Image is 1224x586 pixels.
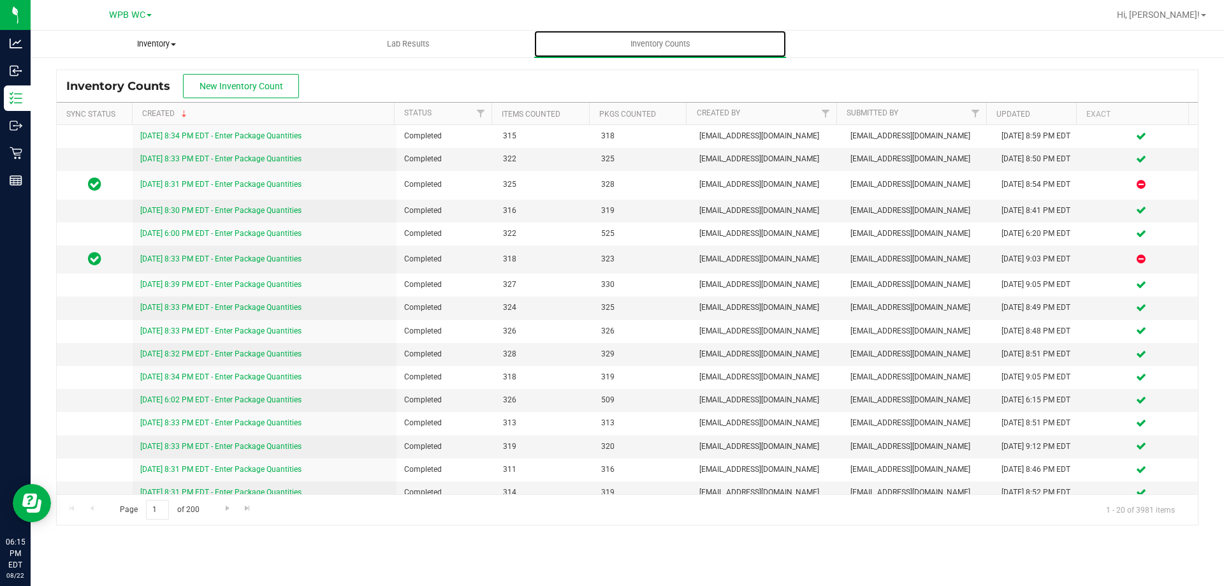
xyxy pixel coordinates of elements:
span: In Sync [88,175,101,193]
span: [EMAIL_ADDRESS][DOMAIN_NAME] [850,394,986,406]
span: [EMAIL_ADDRESS][DOMAIN_NAME] [850,253,986,265]
span: Inventory Counts [613,38,708,50]
span: 325 [601,153,684,165]
span: [EMAIL_ADDRESS][DOMAIN_NAME] [850,179,986,191]
a: [DATE] 8:33 PM EDT - Enter Package Quantities [140,418,302,427]
span: Lab Results [370,38,447,50]
span: Completed [404,253,487,265]
span: Inventory [31,38,282,50]
div: [DATE] 9:03 PM EDT [1002,253,1077,265]
a: [DATE] 8:31 PM EDT - Enter Package Quantities [140,180,302,189]
inline-svg: Inventory [10,92,22,105]
a: Sync Status [66,110,115,119]
div: [DATE] 6:15 PM EDT [1002,394,1077,406]
span: Completed [404,394,487,406]
div: [DATE] 8:49 PM EDT [1002,302,1077,314]
a: Created By [697,108,740,117]
div: [DATE] 8:59 PM EDT [1002,130,1077,142]
span: [EMAIL_ADDRESS][DOMAIN_NAME] [699,253,835,265]
span: [EMAIL_ADDRESS][DOMAIN_NAME] [850,464,986,476]
span: Completed [404,464,487,476]
span: [EMAIL_ADDRESS][DOMAIN_NAME] [850,325,986,337]
span: 324 [503,302,586,314]
a: [DATE] 8:33 PM EDT - Enter Package Quantities [140,442,302,451]
span: 326 [503,394,586,406]
span: [EMAIL_ADDRESS][DOMAIN_NAME] [699,371,835,383]
span: [EMAIL_ADDRESS][DOMAIN_NAME] [699,205,835,217]
inline-svg: Retail [10,147,22,159]
span: [EMAIL_ADDRESS][DOMAIN_NAME] [850,153,986,165]
a: [DATE] 8:33 PM EDT - Enter Package Quantities [140,303,302,312]
span: 316 [503,205,586,217]
span: 311 [503,464,586,476]
span: [EMAIL_ADDRESS][DOMAIN_NAME] [699,228,835,240]
a: [DATE] 8:33 PM EDT - Enter Package Quantities [140,154,302,163]
span: [EMAIL_ADDRESS][DOMAIN_NAME] [850,348,986,360]
span: 314 [503,487,586,499]
a: Inventory [31,31,282,57]
div: [DATE] 8:51 PM EDT [1002,348,1077,360]
span: 318 [503,371,586,383]
div: [DATE] 9:05 PM EDT [1002,371,1077,383]
span: 313 [601,417,684,429]
div: [DATE] 8:50 PM EDT [1002,153,1077,165]
span: [EMAIL_ADDRESS][DOMAIN_NAME] [850,228,986,240]
span: [EMAIL_ADDRESS][DOMAIN_NAME] [699,394,835,406]
span: [EMAIL_ADDRESS][DOMAIN_NAME] [699,279,835,291]
span: [EMAIL_ADDRESS][DOMAIN_NAME] [850,279,986,291]
inline-svg: Outbound [10,119,22,132]
span: Completed [404,417,487,429]
div: [DATE] 9:12 PM EDT [1002,441,1077,453]
span: 319 [601,371,684,383]
span: [EMAIL_ADDRESS][DOMAIN_NAME] [850,130,986,142]
a: Pkgs Counted [599,110,656,119]
a: Lab Results [282,31,534,57]
span: 1 - 20 of 3981 items [1096,500,1185,519]
a: [DATE] 8:31 PM EDT - Enter Package Quantities [140,488,302,497]
a: [DATE] 8:39 PM EDT - Enter Package Quantities [140,280,302,289]
span: 320 [601,441,684,453]
a: Items Counted [502,110,560,119]
span: [EMAIL_ADDRESS][DOMAIN_NAME] [699,487,835,499]
span: 329 [601,348,684,360]
div: [DATE] 9:05 PM EDT [1002,279,1077,291]
span: Completed [404,441,487,453]
p: 08/22 [6,571,25,580]
span: Completed [404,325,487,337]
a: [DATE] 8:33 PM EDT - Enter Package Quantities [140,254,302,263]
span: [EMAIL_ADDRESS][DOMAIN_NAME] [699,153,835,165]
span: 330 [601,279,684,291]
a: Go to the last page [238,500,257,517]
span: [EMAIL_ADDRESS][DOMAIN_NAME] [850,302,986,314]
a: Submitted By [847,108,898,117]
a: Created [142,109,189,118]
span: 318 [503,253,586,265]
span: 319 [503,441,586,453]
iframe: Resource center [13,484,51,522]
span: 315 [503,130,586,142]
a: [DATE] 6:02 PM EDT - Enter Package Quantities [140,395,302,404]
span: [EMAIL_ADDRESS][DOMAIN_NAME] [699,464,835,476]
a: Status [404,108,432,117]
span: 322 [503,228,586,240]
span: 318 [601,130,684,142]
span: 328 [503,348,586,360]
a: Filter [965,103,986,124]
span: [EMAIL_ADDRESS][DOMAIN_NAME] [699,325,835,337]
a: [DATE] 8:33 PM EDT - Enter Package Quantities [140,326,302,335]
a: [DATE] 8:34 PM EDT - Enter Package Quantities [140,372,302,381]
a: Filter [470,103,492,124]
a: Go to the next page [218,500,237,517]
span: [EMAIL_ADDRESS][DOMAIN_NAME] [850,487,986,499]
span: [EMAIL_ADDRESS][DOMAIN_NAME] [699,348,835,360]
div: [DATE] 8:54 PM EDT [1002,179,1077,191]
div: [DATE] 8:51 PM EDT [1002,417,1077,429]
span: Completed [404,302,487,314]
span: 313 [503,417,586,429]
span: Completed [404,348,487,360]
inline-svg: Analytics [10,37,22,50]
a: Inventory Counts [534,31,786,57]
span: 525 [601,228,684,240]
span: Completed [404,179,487,191]
p: 06:15 PM EDT [6,536,25,571]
